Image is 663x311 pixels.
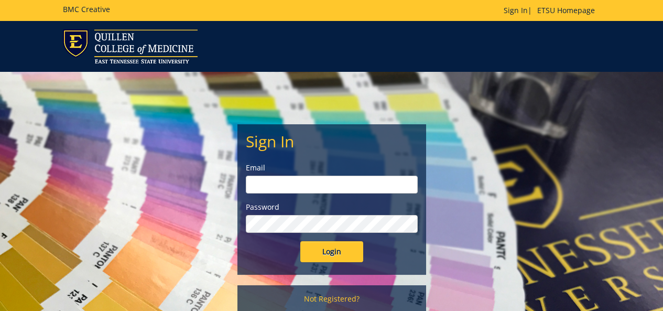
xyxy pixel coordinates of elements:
[63,5,110,13] h5: BMC Creative
[246,163,418,173] label: Email
[504,5,528,15] a: Sign In
[504,5,600,16] p: |
[300,241,363,262] input: Login
[246,133,418,150] h2: Sign In
[532,5,600,15] a: ETSU Homepage
[63,29,198,63] img: ETSU logo
[246,202,418,212] label: Password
